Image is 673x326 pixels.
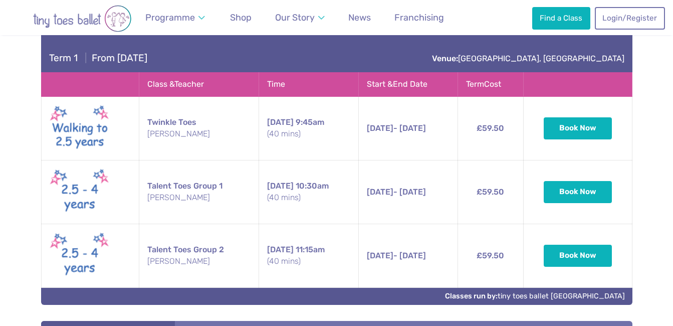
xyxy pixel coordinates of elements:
a: Shop [226,7,256,29]
span: Programme [145,12,195,23]
span: | [80,52,92,64]
button: Book Now [544,117,612,139]
td: Twinkle Toes [139,96,259,160]
h4: From [DATE] [49,52,147,64]
span: [DATE] [367,123,393,133]
img: Talent toes New (May 2025) [50,230,110,281]
small: [PERSON_NAME] [147,256,250,267]
small: (40 mins) [267,256,351,267]
a: Venue:[GEOGRAPHIC_DATA], [GEOGRAPHIC_DATA] [432,54,624,63]
td: 10:30am [259,160,359,224]
img: tiny toes ballet [12,5,152,32]
img: Talent toes New (May 2025) [50,167,110,218]
small: (40 mins) [267,192,351,203]
th: Term Cost [458,73,524,96]
span: - [DATE] [367,251,426,260]
a: Our Story [271,7,330,29]
td: £59.50 [458,224,524,287]
a: Find a Class [532,7,590,29]
span: [DATE] [367,251,393,260]
td: 11:15am [259,224,359,287]
img: Walking to Twinkle New (May 2025) [50,103,110,154]
small: [PERSON_NAME] [147,192,250,203]
th: Class & Teacher [139,73,259,96]
span: Our Story [275,12,315,23]
strong: Classes run by: [445,292,498,300]
span: [DATE] [267,117,294,127]
td: Talent Toes Group 2 [139,224,259,287]
td: 9:45am [259,96,359,160]
a: Franchising [390,7,448,29]
a: Login/Register [595,7,665,29]
span: Franchising [394,12,444,23]
th: Start & End Date [359,73,458,96]
span: [DATE] [267,181,294,191]
span: [DATE] [367,187,393,197]
a: News [344,7,375,29]
button: Book Now [544,181,612,203]
td: Talent Toes Group 1 [139,160,259,224]
a: Classes run by:tiny toes ballet [GEOGRAPHIC_DATA] [445,292,625,300]
td: £59.50 [458,160,524,224]
span: - [DATE] [367,123,426,133]
span: Shop [230,12,252,23]
th: Time [259,73,359,96]
small: (40 mins) [267,128,351,139]
span: - [DATE] [367,187,426,197]
span: News [348,12,371,23]
span: [DATE] [267,245,294,254]
a: Programme [141,7,210,29]
button: Book Now [544,245,612,267]
strong: Venue: [432,54,458,63]
span: Term 1 [49,52,78,64]
small: [PERSON_NAME] [147,128,250,139]
td: £59.50 [458,96,524,160]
